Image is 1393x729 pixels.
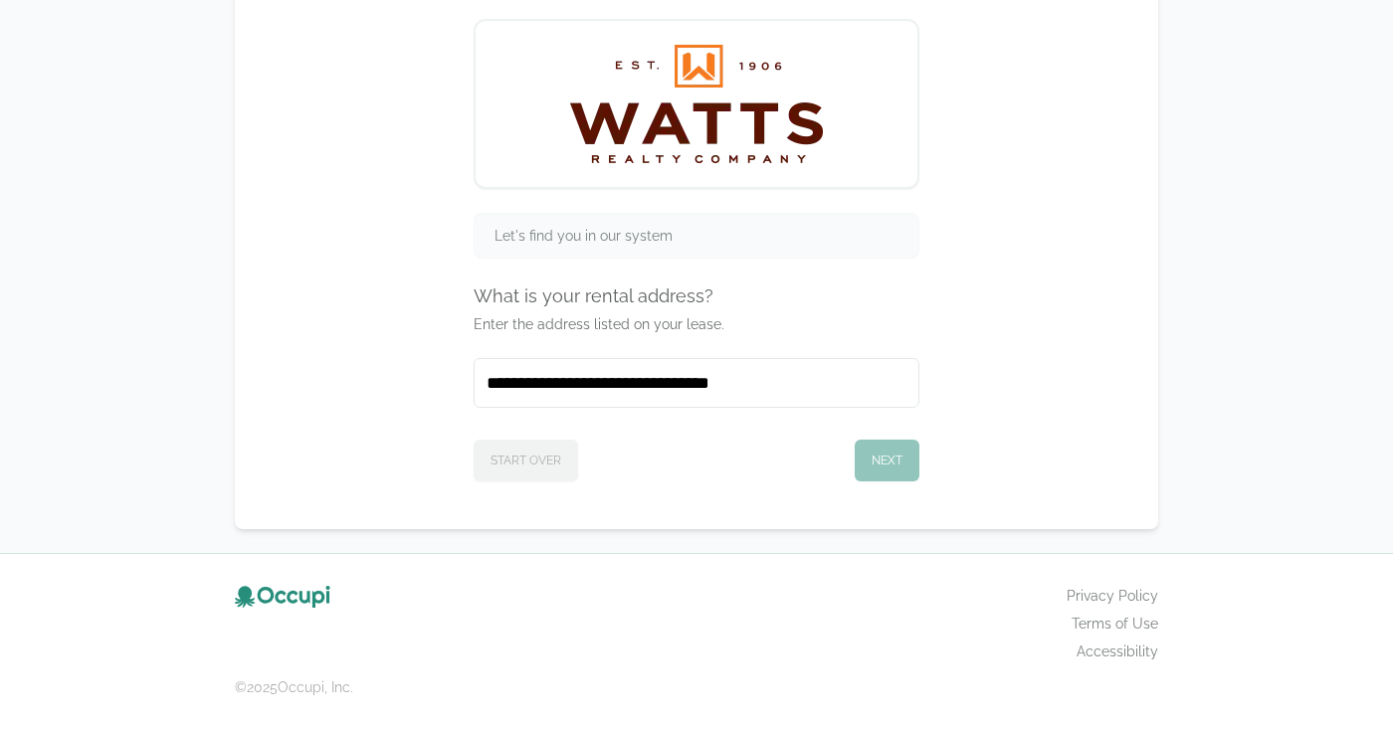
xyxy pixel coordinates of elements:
[235,677,1158,697] small: © 2025 Occupi, Inc.
[1072,614,1158,634] a: Terms of Use
[474,282,919,310] h4: What is your rental address?
[495,226,673,246] span: Let's find you in our system
[1077,641,1158,661] a: Accessibility
[570,45,823,163] img: Watts Realty
[474,314,919,334] p: Enter the address listed on your lease.
[1067,586,1158,606] a: Privacy Policy
[475,359,918,407] input: Start typing...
